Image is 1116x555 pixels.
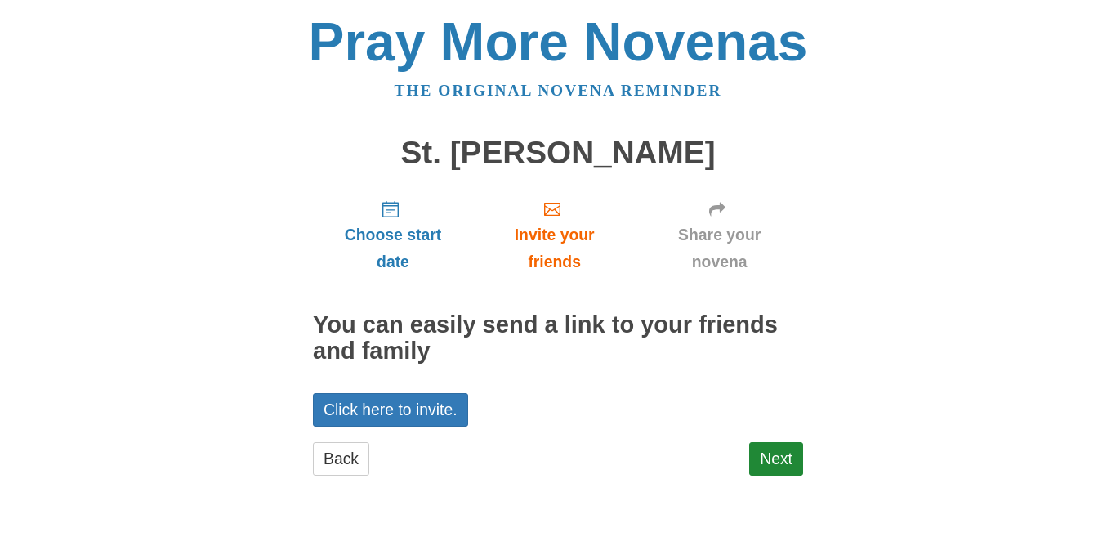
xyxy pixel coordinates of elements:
[652,222,787,275] span: Share your novena
[313,393,468,427] a: Click here to invite.
[313,442,369,476] a: Back
[309,11,808,72] a: Pray More Novenas
[329,222,457,275] span: Choose start date
[395,82,722,99] a: The original novena reminder
[313,186,473,284] a: Choose start date
[473,186,636,284] a: Invite your friends
[749,442,803,476] a: Next
[636,186,803,284] a: Share your novena
[313,312,803,365] h2: You can easily send a link to your friends and family
[313,136,803,171] h1: St. [PERSON_NAME]
[489,222,619,275] span: Invite your friends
